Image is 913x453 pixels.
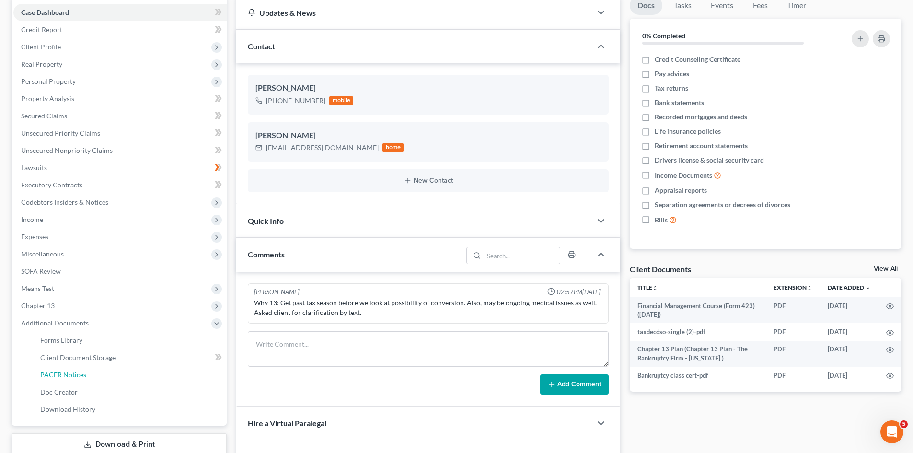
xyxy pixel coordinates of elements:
[655,55,740,64] span: Credit Counseling Certificate
[329,96,353,105] div: mobile
[807,285,812,291] i: unfold_more
[21,232,48,241] span: Expenses
[655,112,747,122] span: Recorded mortgages and deeds
[630,297,766,324] td: Financial Management Course (Form 423) ([DATE])
[13,21,227,38] a: Credit Report
[630,367,766,384] td: Bankruptcy class cert-pdf
[21,94,74,103] span: Property Analysis
[21,146,113,154] span: Unsecured Nonpriority Claims
[21,250,64,258] span: Miscellaneous
[33,383,227,401] a: Doc Creator
[820,323,878,340] td: [DATE]
[266,96,325,105] span: [PHONE_NUMBER]
[21,215,43,223] span: Income
[655,215,668,225] span: Bills
[828,284,871,291] a: Date Added expand_more
[820,341,878,367] td: [DATE]
[254,298,602,317] div: Why 13: Get past tax season before we look at possibility of conversion. Also, may be ongoing med...
[820,367,878,384] td: [DATE]
[21,267,61,275] span: SOFA Review
[655,83,688,93] span: Tax returns
[13,159,227,176] a: Lawsuits
[248,8,580,18] div: Updates & News
[21,8,69,16] span: Case Dashboard
[766,367,820,384] td: PDF
[642,32,685,40] strong: 0% Completed
[21,302,55,310] span: Chapter 13
[655,127,721,136] span: Life insurance policies
[13,125,227,142] a: Unsecured Priority Claims
[880,420,903,443] iframe: Intercom live chat
[255,82,601,94] div: [PERSON_NAME]
[13,176,227,194] a: Executory Contracts
[248,42,275,51] span: Contact
[630,264,691,274] div: Client Documents
[13,90,227,107] a: Property Analysis
[21,163,47,172] span: Lawsuits
[40,388,78,396] span: Doc Creator
[255,130,601,141] div: [PERSON_NAME]
[21,198,108,206] span: Codebtors Insiders & Notices
[637,284,658,291] a: Titleunfold_more
[40,405,95,413] span: Download History
[266,143,379,152] div: [EMAIL_ADDRESS][DOMAIN_NAME]
[382,143,404,152] div: home
[655,186,707,195] span: Appraisal reports
[655,171,712,180] span: Income Documents
[21,181,82,189] span: Executory Contracts
[21,60,62,68] span: Real Property
[21,284,54,292] span: Means Test
[13,142,227,159] a: Unsecured Nonpriority Claims
[33,366,227,383] a: PACER Notices
[630,323,766,340] td: taxdecdso-single (2)-pdf
[766,297,820,324] td: PDF
[766,323,820,340] td: PDF
[21,25,62,34] span: Credit Report
[248,418,326,428] span: Hire a Virtual Paralegal
[874,266,898,272] a: View All
[21,129,100,137] span: Unsecured Priority Claims
[21,319,89,327] span: Additional Documents
[865,285,871,291] i: expand_more
[21,43,61,51] span: Client Profile
[13,107,227,125] a: Secured Claims
[652,285,658,291] i: unfold_more
[33,349,227,366] a: Client Document Storage
[13,263,227,280] a: SOFA Review
[820,297,878,324] td: [DATE]
[40,371,86,379] span: PACER Notices
[655,98,704,107] span: Bank statements
[774,284,812,291] a: Extensionunfold_more
[13,4,227,21] a: Case Dashboard
[21,77,76,85] span: Personal Property
[655,155,764,165] span: Drivers license & social security card
[40,336,82,344] span: Forms Library
[484,247,560,264] input: Search...
[540,374,609,395] button: Add Comment
[21,112,67,120] span: Secured Claims
[33,332,227,349] a: Forms Library
[248,216,284,225] span: Quick Info
[766,341,820,367] td: PDF
[254,288,300,297] div: [PERSON_NAME]
[655,69,689,79] span: Pay advices
[40,353,116,361] span: Client Document Storage
[900,420,908,428] span: 5
[655,200,790,209] span: Separation agreements or decrees of divorces
[630,341,766,367] td: Chapter 13 Plan (Chapter 13 Plan - The Bankruptcy Firm - [US_STATE] )
[557,288,601,297] span: 02:57PM[DATE]
[255,177,601,185] button: New Contact
[655,141,748,151] span: Retirement account statements
[33,401,227,418] a: Download History
[248,250,285,259] span: Comments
